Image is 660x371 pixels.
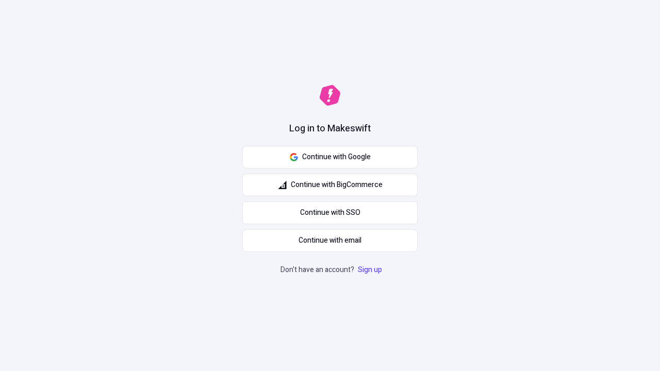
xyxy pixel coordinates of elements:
span: Continue with BigCommerce [291,179,383,191]
button: Continue with Google [242,146,418,168]
span: Continue with Google [302,151,371,163]
button: Continue with email [242,229,418,252]
a: Continue with SSO [242,201,418,224]
button: Continue with BigCommerce [242,174,418,196]
h1: Log in to Makeswift [289,122,371,136]
span: Continue with email [299,235,361,246]
a: Sign up [356,264,384,275]
p: Don't have an account? [280,264,384,276]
